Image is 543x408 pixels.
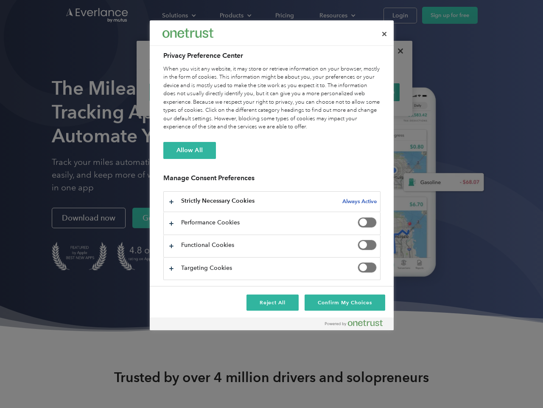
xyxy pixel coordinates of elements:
[163,174,381,187] h3: Manage Consent Preferences
[150,20,394,330] div: Preference center
[305,295,385,311] button: Confirm My Choices
[162,28,213,37] img: Everlance
[162,25,213,42] div: Everlance
[375,25,394,43] button: Close
[325,320,389,330] a: Powered by OneTrust Opens in a new Tab
[150,20,394,330] div: Privacy Preference Center
[246,295,299,311] button: Reject All
[163,51,381,61] h2: Privacy Preference Center
[163,142,216,159] button: Allow All
[163,65,381,131] div: When you visit any website, it may store or retrieve information on your browser, mostly in the f...
[325,320,383,326] img: Powered by OneTrust Opens in a new Tab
